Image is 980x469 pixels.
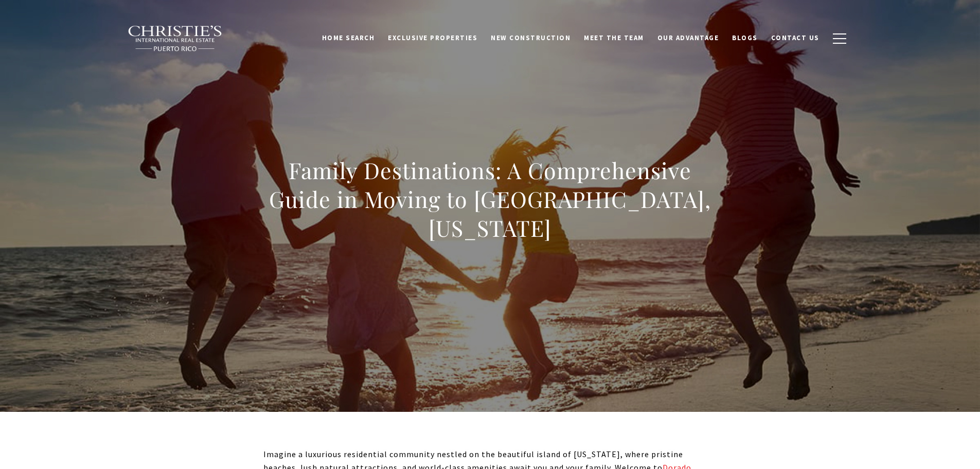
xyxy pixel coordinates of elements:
a: Blogs [725,28,764,48]
span: Exclusive Properties [388,33,477,42]
span: Our Advantage [657,33,719,42]
a: Exclusive Properties [381,28,484,48]
a: Our Advantage [651,28,726,48]
span: Contact Us [771,33,819,42]
span: New Construction [491,33,571,42]
a: Meet the Team [577,28,651,48]
h1: Family Destinations: A Comprehensive Guide in Moving to [GEOGRAPHIC_DATA], [US_STATE] [263,156,717,242]
a: Home Search [315,28,382,48]
span: Blogs [732,33,758,42]
a: New Construction [484,28,577,48]
img: Christie's International Real Estate black text logo [128,25,223,52]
